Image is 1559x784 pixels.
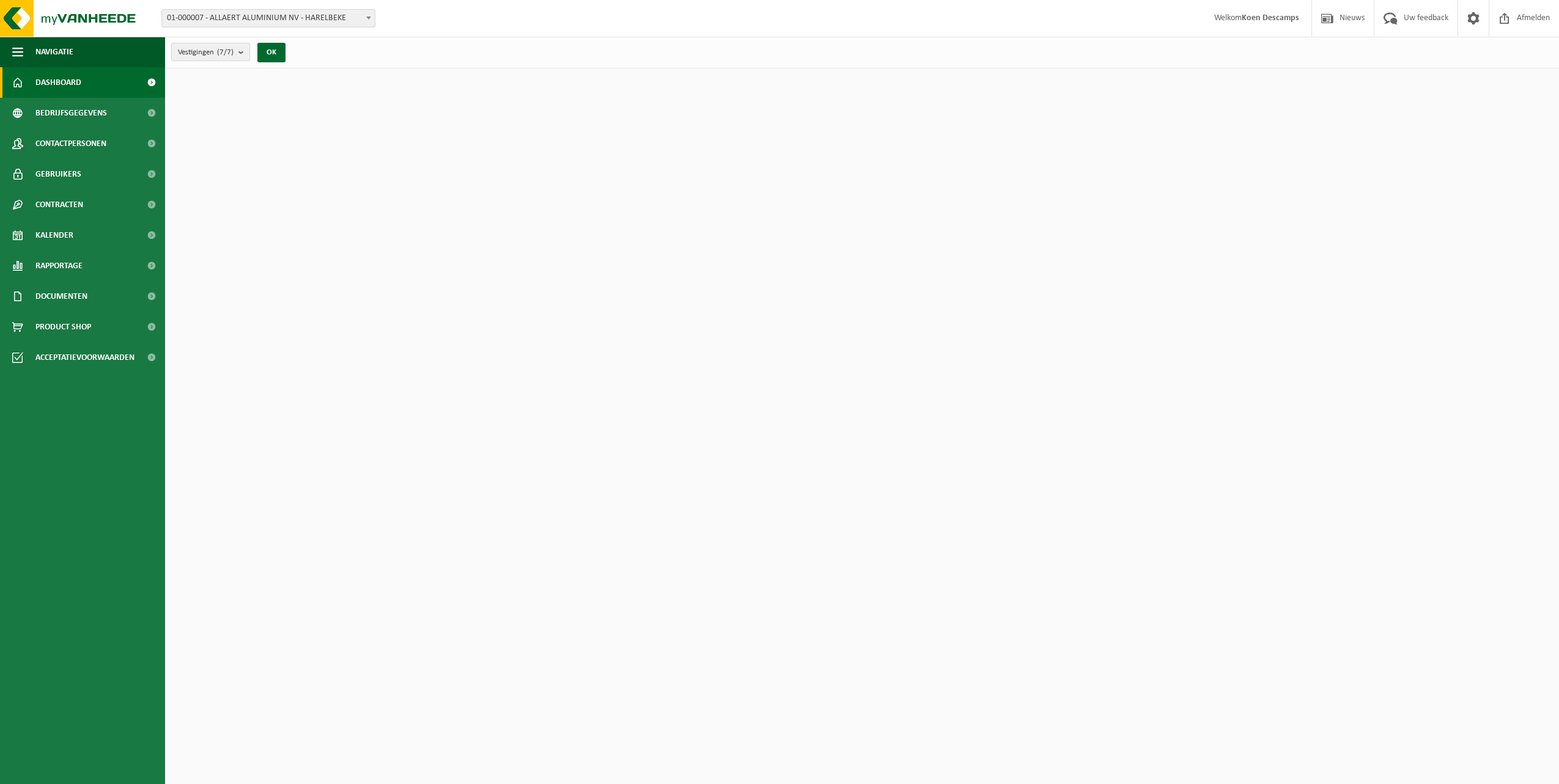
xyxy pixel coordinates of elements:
span: Kalender [35,220,73,251]
span: Acceptatievoorwaarden [35,342,135,373]
span: Documenten [35,281,87,312]
span: Rapportage [35,251,83,281]
span: Gebruikers [35,159,81,189]
button: OK [257,43,286,62]
span: Contactpersonen [35,128,106,159]
span: Bedrijfsgegevens [35,98,107,128]
span: 01-000007 - ALLAERT ALUMINIUM NV - HARELBEKE [162,10,375,27]
strong: Koen Descamps [1242,13,1299,23]
button: Vestigingen(7/7) [171,43,250,61]
span: Dashboard [35,67,81,98]
count: (7/7) [217,48,234,56]
span: Navigatie [35,37,73,67]
span: Contracten [35,189,83,220]
span: Vestigingen [178,43,234,62]
span: Product Shop [35,312,91,342]
span: 01-000007 - ALLAERT ALUMINIUM NV - HARELBEKE [161,9,375,27]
